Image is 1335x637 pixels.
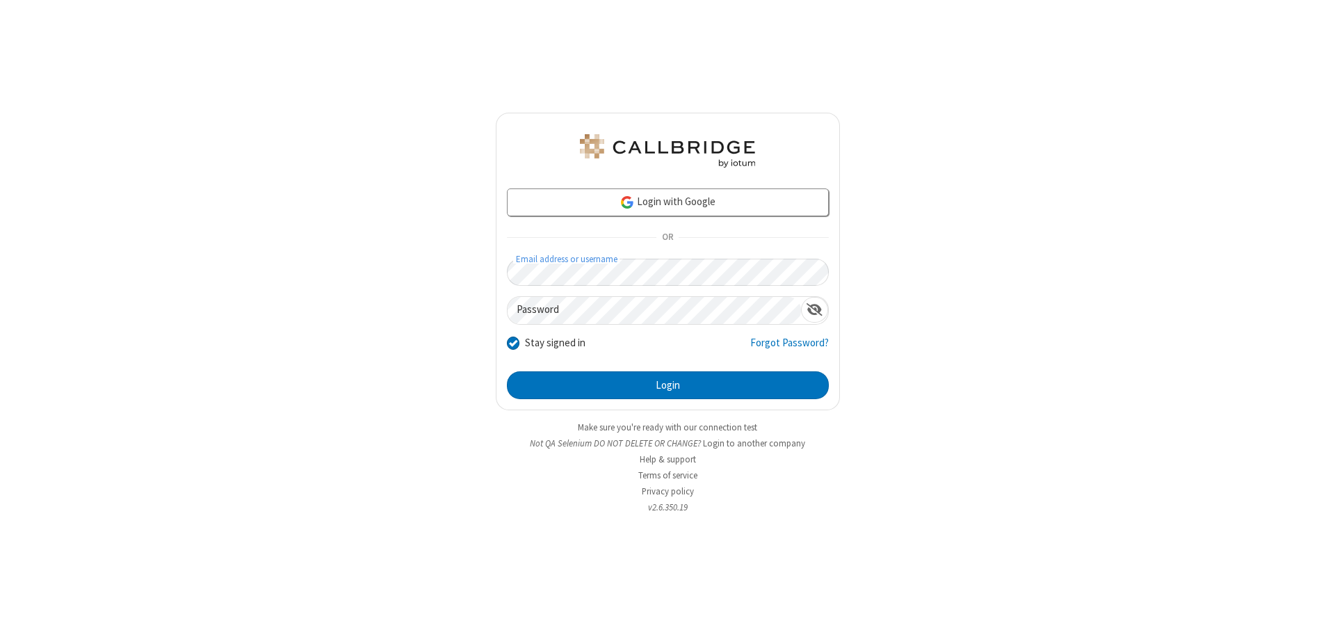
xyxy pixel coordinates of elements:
label: Stay signed in [525,335,585,351]
div: Show password [801,297,828,323]
input: Email address or username [507,259,829,286]
input: Password [508,297,801,324]
a: Forgot Password? [750,335,829,362]
li: v2.6.350.19 [496,501,840,514]
a: Make sure you're ready with our connection test [578,421,757,433]
button: Login [507,371,829,399]
li: Not QA Selenium DO NOT DELETE OR CHANGE? [496,437,840,450]
button: Login to another company [703,437,805,450]
a: Terms of service [638,469,697,481]
a: Login with Google [507,188,829,216]
img: google-icon.png [620,195,635,210]
a: Help & support [640,453,696,465]
a: Privacy policy [642,485,694,497]
img: QA Selenium DO NOT DELETE OR CHANGE [577,134,758,168]
span: OR [656,228,679,248]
